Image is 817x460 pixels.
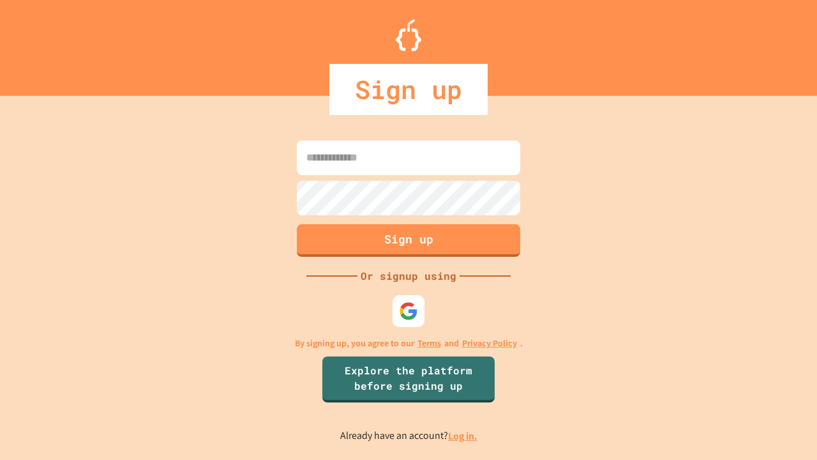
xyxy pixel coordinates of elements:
[297,224,520,257] button: Sign up
[357,268,460,284] div: Or signup using
[322,356,495,402] a: Explore the platform before signing up
[329,64,488,115] div: Sign up
[396,19,421,51] img: Logo.svg
[462,337,517,350] a: Privacy Policy
[417,337,441,350] a: Terms
[448,429,477,443] a: Log in.
[399,302,418,321] img: google-icon.svg
[295,337,523,350] p: By signing up, you agree to our and .
[340,428,477,444] p: Already have an account?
